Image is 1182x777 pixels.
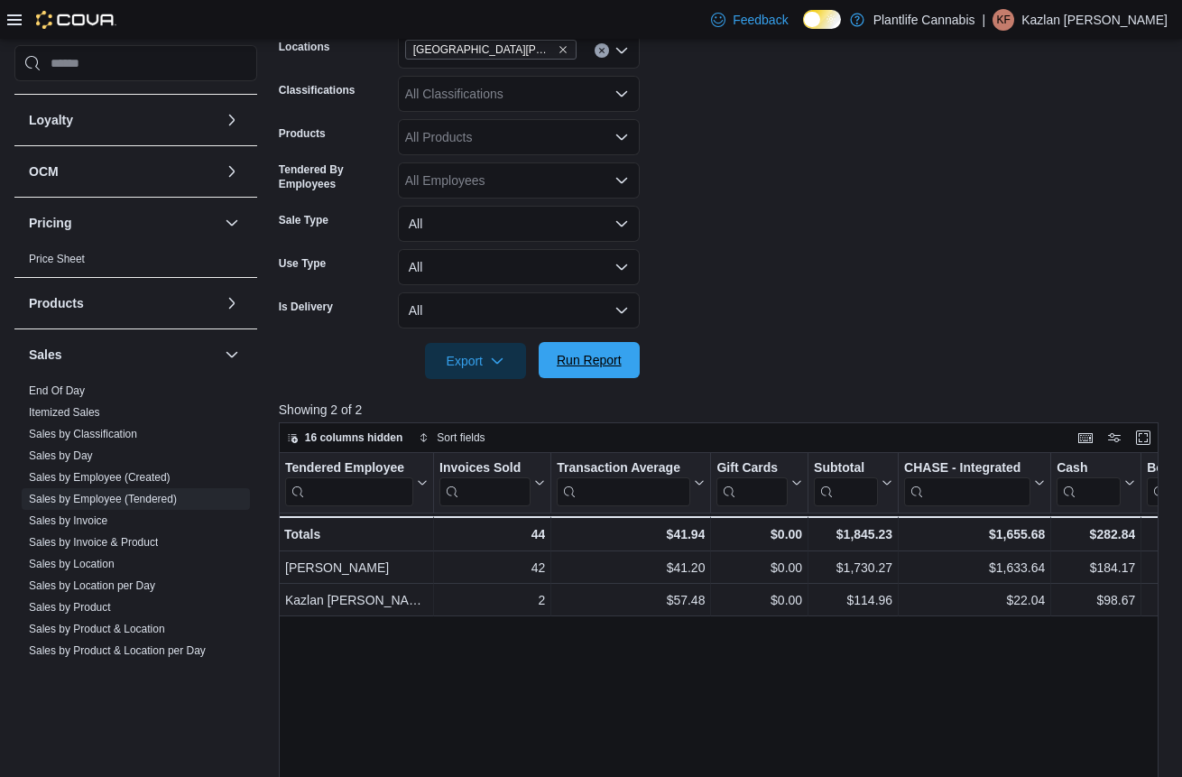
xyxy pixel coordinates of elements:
[814,460,878,506] div: Subtotal
[439,523,545,545] div: 44
[29,623,165,635] a: Sales by Product & Location
[439,460,545,506] button: Invoices Sold
[279,162,391,191] label: Tendered By Employees
[29,557,115,571] span: Sales by Location
[29,600,111,615] span: Sales by Product
[398,249,640,285] button: All
[29,214,217,232] button: Pricing
[413,41,554,59] span: [GEOGRAPHIC_DATA][PERSON_NAME]
[29,253,85,265] a: Price Sheet
[439,460,531,477] div: Invoices Sold
[439,557,545,578] div: 42
[704,2,795,38] a: Feedback
[221,292,243,314] button: Products
[904,523,1045,545] div: $1,655.68
[279,213,328,227] label: Sale Type
[29,405,100,420] span: Itemized Sales
[29,622,165,636] span: Sales by Product & Location
[814,589,892,611] div: $114.96
[29,535,158,550] span: Sales by Invoice & Product
[716,460,788,477] div: Gift Cards
[29,449,93,463] span: Sales by Day
[996,9,1010,31] span: KF
[716,557,802,578] div: $0.00
[814,460,892,506] button: Subtotal
[29,644,206,657] a: Sales by Product & Location per Day
[1132,427,1154,449] button: Enter fullscreen
[557,460,705,506] button: Transaction Average
[904,460,1030,506] div: CHASE - Integrated
[280,427,411,449] button: 16 columns hidden
[425,343,526,379] button: Export
[285,460,413,477] div: Tendered Employee
[29,214,71,232] h3: Pricing
[29,111,73,129] h3: Loyalty
[614,130,629,144] button: Open list of options
[29,579,155,592] a: Sales by Location per Day
[29,111,217,129] button: Loyalty
[285,460,428,506] button: Tendered Employee
[1057,523,1135,545] div: $282.84
[1021,9,1168,31] p: Kazlan [PERSON_NAME]
[285,460,413,506] div: Tendered Employee
[733,11,788,29] span: Feedback
[539,342,640,378] button: Run Report
[614,87,629,101] button: Open list of options
[29,470,171,485] span: Sales by Employee (Created)
[29,384,85,397] a: End Of Day
[1075,427,1096,449] button: Keyboard shortcuts
[29,513,107,528] span: Sales by Invoice
[436,343,515,379] span: Export
[411,427,492,449] button: Sort fields
[29,558,115,570] a: Sales by Location
[557,351,622,369] span: Run Report
[557,460,690,477] div: Transaction Average
[558,44,568,55] button: Remove St. Albert - Erin Ridge from selection in this group
[29,346,217,364] button: Sales
[29,601,111,614] a: Sales by Product
[279,40,330,54] label: Locations
[557,557,705,578] div: $41.20
[1057,589,1135,611] div: $98.67
[439,460,531,506] div: Invoices Sold
[983,9,986,31] p: |
[221,212,243,234] button: Pricing
[279,126,326,141] label: Products
[614,43,629,58] button: Open list of options
[279,256,326,271] label: Use Type
[29,252,85,266] span: Price Sheet
[437,430,485,445] span: Sort fields
[716,460,788,506] div: Gift Card Sales
[1057,460,1121,477] div: Cash
[29,492,177,506] span: Sales by Employee (Tendered)
[398,206,640,242] button: All
[557,460,690,506] div: Transaction Average
[305,430,403,445] span: 16 columns hidden
[1057,557,1135,578] div: $184.17
[29,384,85,398] span: End Of Day
[614,173,629,188] button: Open list of options
[557,589,705,611] div: $57.48
[279,83,356,97] label: Classifications
[29,449,93,462] a: Sales by Day
[221,161,243,182] button: OCM
[29,514,107,527] a: Sales by Invoice
[398,292,640,328] button: All
[595,43,609,58] button: Clear input
[873,9,975,31] p: Plantlife Cannabis
[14,380,257,690] div: Sales
[279,401,1168,419] p: Showing 2 of 2
[284,523,428,545] div: Totals
[439,589,545,611] div: 2
[1057,460,1135,506] button: Cash
[716,589,802,611] div: $0.00
[29,471,171,484] a: Sales by Employee (Created)
[716,460,802,506] button: Gift Cards
[1057,460,1121,506] div: Cash
[29,428,137,440] a: Sales by Classification
[221,109,243,131] button: Loyalty
[29,406,100,419] a: Itemized Sales
[29,643,206,658] span: Sales by Product & Location per Day
[29,536,158,549] a: Sales by Invoice & Product
[557,523,705,545] div: $41.94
